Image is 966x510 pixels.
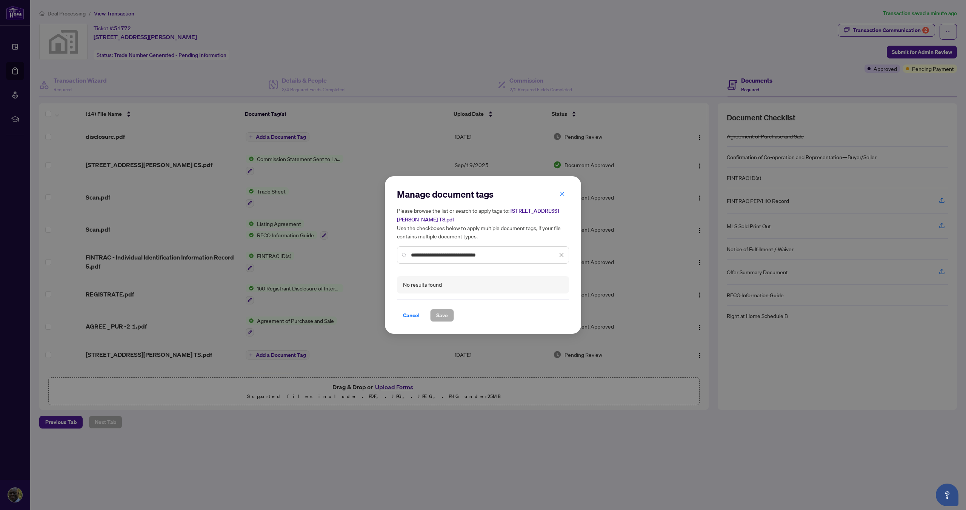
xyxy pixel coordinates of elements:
div: No results found [403,281,442,289]
span: close [560,191,565,197]
h5: Please browse the list or search to apply tags to: Use the checkboxes below to apply multiple doc... [397,206,569,240]
h2: Manage document tags [397,188,569,200]
button: Save [430,309,454,322]
button: Open asap [936,484,958,506]
span: close [559,252,564,258]
span: Cancel [403,309,420,321]
button: Cancel [397,309,426,322]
